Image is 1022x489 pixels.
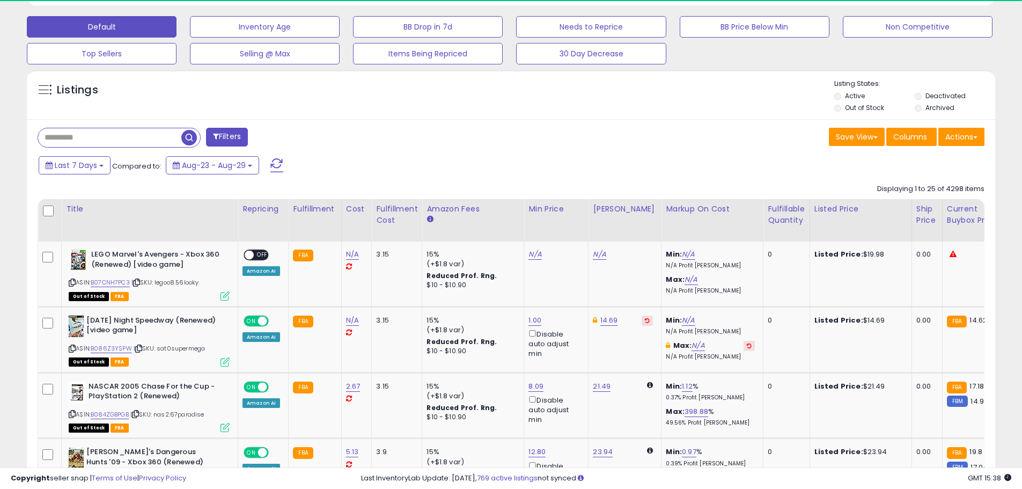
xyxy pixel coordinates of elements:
a: 0.97 [682,447,696,457]
a: 21.49 [593,381,611,392]
span: FBA [111,424,129,433]
button: Default [27,16,177,38]
div: Disable auto adjust min [528,328,580,359]
div: Current Buybox Price [947,203,1002,226]
p: N/A Profit [PERSON_NAME] [666,353,755,361]
div: 0.00 [916,316,934,325]
a: 12.80 [528,447,546,457]
a: 1.12 [682,381,693,392]
div: 0.00 [916,250,934,259]
span: 14.62 [969,315,987,325]
div: $10 - $10.90 [427,281,516,290]
b: Reduced Prof. Rng. [427,271,497,280]
span: All listings that are currently out of stock and unavailable for purchase on Amazon [69,292,109,301]
button: BB Drop in 7d [353,16,503,38]
b: Min: [666,381,682,391]
small: FBM [947,396,968,407]
b: Listed Price: [814,249,863,259]
button: Last 7 Days [39,156,111,174]
div: $10 - $10.90 [427,347,516,356]
div: Disable auto adjust min [528,394,580,425]
div: 0.00 [916,447,934,457]
div: [PERSON_NAME] [593,203,657,215]
div: (+$1.8 var) [427,259,516,269]
img: 51TGz7uJRFL._SL40_.jpg [69,382,86,403]
b: Max: [666,406,685,417]
a: N/A [346,315,359,326]
div: Ship Price [916,203,938,226]
div: 3.15 [376,382,414,391]
b: Min: [666,315,682,325]
span: 19.8 [969,447,982,457]
div: $10 - $10.90 [427,413,516,422]
a: N/A [682,249,695,260]
small: FBA [293,316,313,327]
a: N/A [593,249,606,260]
b: Reduced Prof. Rng. [427,403,497,412]
p: N/A Profit [PERSON_NAME] [666,328,755,335]
img: 51ulPJW-rDL._SL40_.jpg [69,316,84,337]
label: Deactivated [925,91,966,100]
p: 0.37% Profit [PERSON_NAME] [666,394,755,402]
div: Displaying 1 to 25 of 4298 items [877,184,984,194]
span: | SKU: legoo8.56looky [131,278,199,287]
div: $19.98 [814,250,903,259]
img: 51-dY99Ba3L._SL40_.jpg [69,250,89,271]
button: Needs to Reprice [516,16,666,38]
span: Aug-23 - Aug-29 [182,160,246,171]
div: 0 [768,382,801,391]
a: N/A [685,274,697,285]
div: 0 [768,447,801,457]
a: N/A [528,249,541,260]
b: Reduced Prof. Rng. [427,337,497,346]
div: ASIN: [69,316,230,366]
a: N/A [346,249,359,260]
a: 2.67 [346,381,361,392]
div: 0 [768,250,801,259]
b: Listed Price: [814,447,863,457]
a: N/A [692,340,704,351]
small: FBA [293,250,313,261]
small: FBA [293,447,313,459]
span: 17.18 [969,381,984,391]
b: [DATE] Night Speedway (Renewed) [video game] [86,316,217,338]
strong: Copyright [11,473,50,483]
div: 15% [427,316,516,325]
div: % [666,407,755,427]
div: Amazon AI [242,332,280,342]
div: 15% [427,250,516,259]
small: Amazon Fees. [427,215,433,224]
a: Terms of Use [92,473,137,483]
button: Selling @ Max [190,43,340,64]
small: FBA [293,382,313,393]
a: 398.88 [685,406,708,417]
a: 5.13 [346,447,359,457]
a: 769 active listings [477,473,538,483]
div: 3.15 [376,316,414,325]
span: All listings that are currently out of stock and unavailable for purchase on Amazon [69,424,109,433]
button: Items Being Repriced [353,43,503,64]
a: 14.69 [600,315,618,326]
p: Listing States: [834,79,995,89]
b: LEGO Marvel's Avengers - Xbox 360 (Renewed) [video game] [91,250,222,272]
b: NASCAR 2005 Chase For the Cup - PlayStation 2 (Renewed) [89,382,219,404]
div: Listed Price [814,203,907,215]
div: Repricing [242,203,284,215]
div: Markup on Cost [666,203,759,215]
div: ASIN: [69,250,230,300]
button: Top Sellers [27,43,177,64]
button: Filters [206,128,248,147]
div: 0 [768,316,801,325]
div: Amazon AI [242,398,280,408]
div: 15% [427,382,516,391]
label: Archived [925,103,954,112]
div: $23.94 [814,447,903,457]
small: FBA [947,316,967,327]
label: Out of Stock [845,103,884,112]
span: 14.99 [970,396,988,406]
button: Actions [938,128,984,146]
span: 2025-09-6 15:38 GMT [968,473,1011,483]
img: 5140QwHVK-L._SL40_.jpg [69,447,84,469]
span: ON [245,382,258,391]
div: 15% [427,447,516,457]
